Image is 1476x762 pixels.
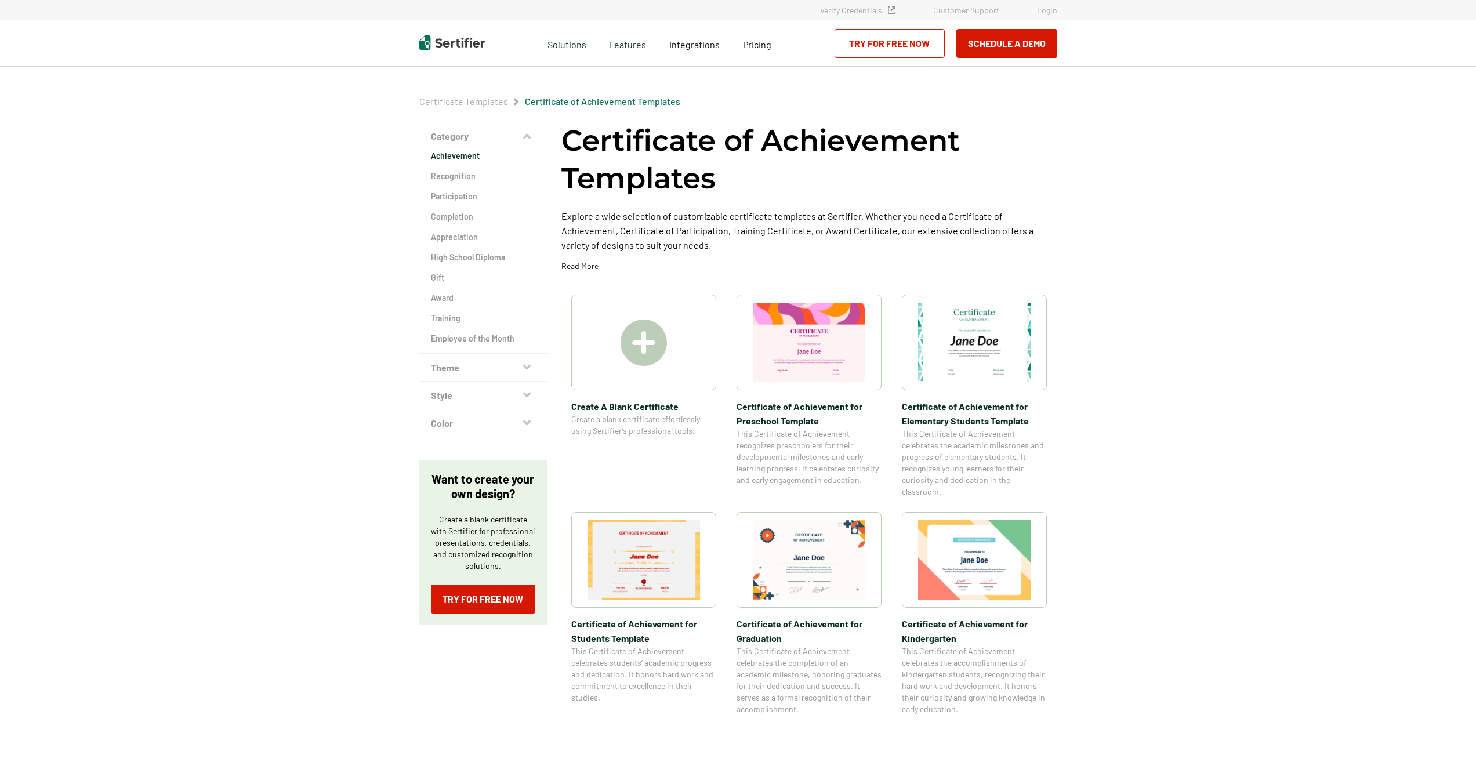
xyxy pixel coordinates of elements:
a: Certificate of Achievement for Preschool TemplateCertificate of Achievement for Preschool Templat... [737,295,882,498]
span: Features [610,36,646,50]
span: Create a blank certificate effortlessly using Sertifier’s professional tools. [571,413,716,437]
img: Create A Blank Certificate [621,320,667,366]
a: Award [431,292,535,304]
a: Certificate of Achievement for GraduationCertificate of Achievement for GraduationThis Certificat... [737,512,882,715]
img: Verified [888,6,895,14]
a: Recognition [431,170,535,182]
a: Certificate of Achievement for Students TemplateCertificate of Achievement for Students TemplateT... [571,512,716,715]
img: Certificate of Achievement for Students Template [588,520,700,600]
span: This Certificate of Achievement celebrates the academic milestones and progress of elementary stu... [902,428,1047,498]
h1: Certificate of Achievement Templates [561,122,1057,197]
a: Training [431,313,535,324]
img: Certificate of Achievement for Preschool Template [753,303,865,382]
span: Create A Blank Certificate [571,399,716,413]
span: Certificate of Achievement for Graduation [737,616,882,645]
a: Achievement [431,150,535,162]
a: Pricing [743,36,771,50]
span: Integrations [669,39,720,50]
p: Explore a wide selection of customizable certificate templates at Sertifier. Whether you need a C... [561,209,1057,252]
span: Certificate of Achievement for Kindergarten [902,616,1047,645]
span: This Certificate of Achievement celebrates the completion of an academic milestone, honoring grad... [737,645,882,715]
p: Read More [561,260,599,272]
a: Verify Credentials [820,5,895,15]
img: Certificate of Achievement for Kindergarten [918,520,1031,600]
a: Gift [431,272,535,284]
span: Pricing [743,39,771,50]
p: Create a blank certificate with Sertifier for professional presentations, credentials, and custom... [431,514,535,572]
button: Theme [419,354,547,382]
a: Customer Support [933,5,999,15]
span: This Certificate of Achievement celebrates students’ academic progress and dedication. It honors ... [571,645,716,703]
img: Sertifier | Digital Credentialing Platform [419,35,485,50]
a: Employee of the Month [431,333,535,344]
p: Want to create your own design? [431,472,535,501]
div: Category [419,150,547,354]
img: Certificate of Achievement for Graduation [753,520,865,600]
a: Certificate Templates [419,96,508,107]
a: Try for Free Now [835,29,945,58]
span: Certificate of Achievement for Students Template [571,616,716,645]
a: Integrations [669,36,720,50]
span: This Certificate of Achievement celebrates the accomplishments of kindergarten students, recogniz... [902,645,1047,715]
a: Certificate of Achievement for Elementary Students TemplateCertificate of Achievement for Element... [902,295,1047,498]
span: Certificate of Achievement for Preschool Template [737,399,882,428]
a: Certificate of Achievement Templates [525,96,680,107]
button: Category [419,122,547,150]
a: High School Diploma [431,252,535,263]
a: Certificate of Achievement for KindergartenCertificate of Achievement for KindergartenThis Certif... [902,512,1047,715]
img: Certificate of Achievement for Elementary Students Template [918,303,1031,382]
button: Style [419,382,547,409]
div: Breadcrumb [419,96,680,107]
span: Certificate of Achievement for Elementary Students Template [902,399,1047,428]
a: Try for Free Now [431,585,535,614]
a: Appreciation [431,231,535,243]
a: Completion [431,211,535,223]
a: Participation [431,191,535,202]
button: Color [419,409,547,437]
span: This Certificate of Achievement recognizes preschoolers for their developmental milestones and ea... [737,428,882,486]
a: Login [1037,5,1057,15]
span: Solutions [547,36,586,50]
